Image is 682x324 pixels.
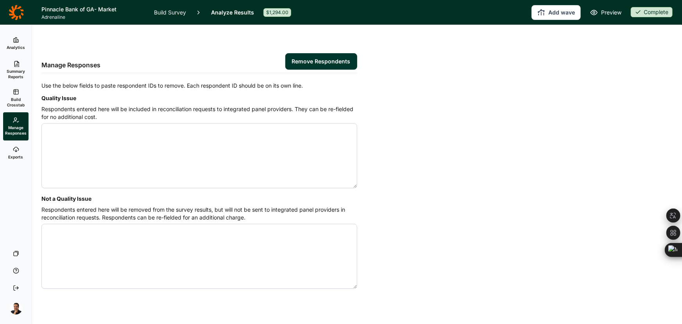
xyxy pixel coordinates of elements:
p: Respondents entered here will be included in reconciliation requests to integrated panel provider... [41,105,357,121]
div: Complete [631,7,673,17]
span: Manage Responses [5,125,27,136]
span: Adrenaline [41,14,145,20]
p: Respondents entered here will be removed from the survey results, but will not be sent to integra... [41,206,357,221]
h2: Manage Responses [41,60,100,70]
p: Use the below fields to paste respondent IDs to remove. Each respondent ID should be on its own l... [41,81,357,90]
img: amg06m4ozjtcyqqhuw5b.png [10,302,22,315]
button: Complete [631,7,673,18]
h1: Pinnacle Bank of GA- Market [41,5,145,14]
a: Preview [590,8,621,17]
span: Preview [601,8,621,17]
a: Summary Reports [3,56,29,84]
div: $1,294.00 [263,8,291,17]
span: Analytics [7,45,25,50]
label: Quality Issue [41,95,76,101]
a: Manage Responses [3,112,29,140]
span: Summary Reports [6,68,25,79]
label: Not a Quality Issue [41,195,91,202]
span: Build Crosstab [6,97,25,108]
a: Build Crosstab [3,84,29,112]
span: Exports [9,154,23,160]
button: Remove Respondents [285,53,357,70]
button: Add wave [532,5,581,20]
a: Analytics [3,31,29,56]
a: Exports [3,140,29,166]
